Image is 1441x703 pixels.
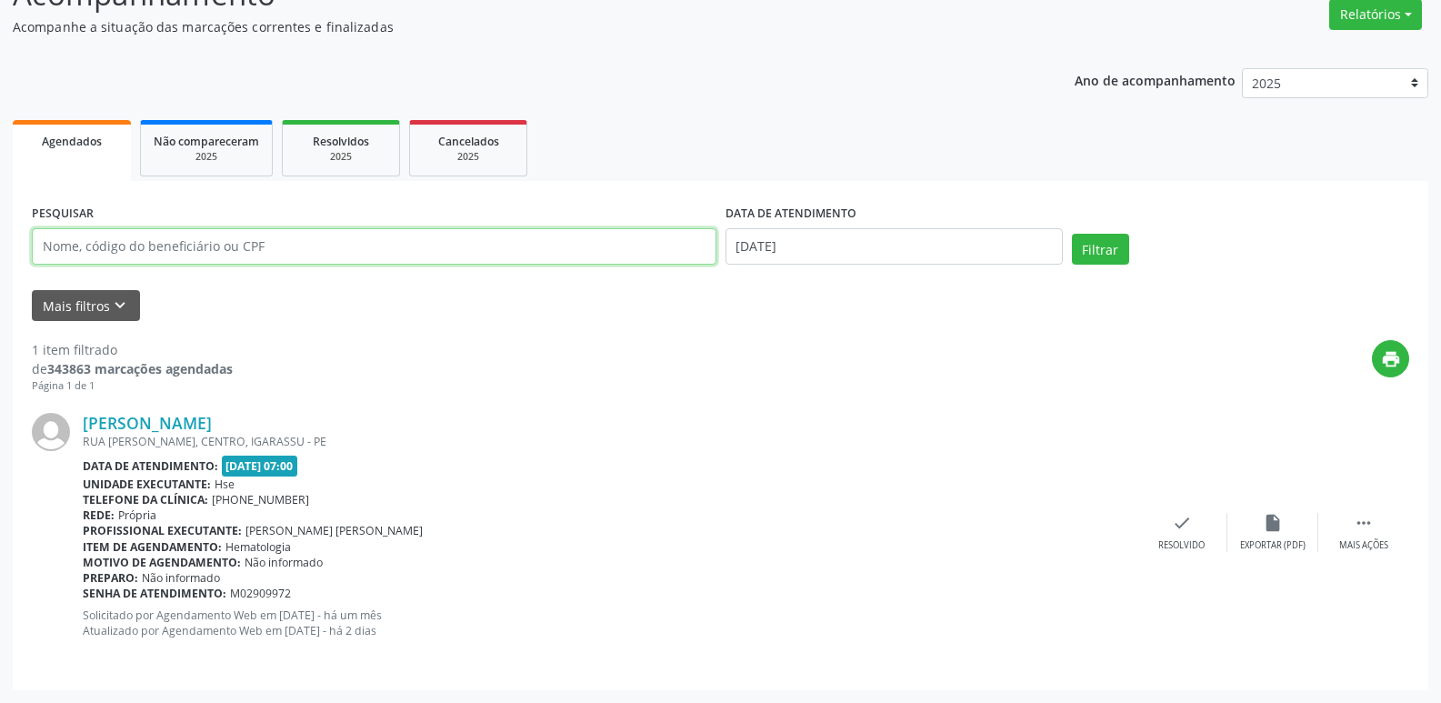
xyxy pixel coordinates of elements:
[32,228,716,265] input: Nome, código do beneficiário ou CPF
[154,134,259,149] span: Não compareceram
[83,413,212,433] a: [PERSON_NAME]
[83,507,115,523] b: Rede:
[32,413,70,451] img: img
[32,200,94,228] label: PESQUISAR
[1372,340,1409,377] button: print
[83,586,226,601] b: Senha de atendimento:
[110,296,130,316] i: keyboard_arrow_down
[83,539,222,555] b: Item de agendamento:
[212,492,309,507] span: [PHONE_NUMBER]
[215,477,235,492] span: Hse
[1075,68,1236,91] p: Ano de acompanhamento
[83,608,1136,638] p: Solicitado por Agendamento Web em [DATE] - há um mês Atualizado por Agendamento Web em [DATE] - h...
[83,492,208,507] b: Telefone da clínica:
[83,555,241,570] b: Motivo de agendamento:
[154,150,259,164] div: 2025
[438,134,499,149] span: Cancelados
[13,17,1004,36] p: Acompanhe a situação das marcações correntes e finalizadas
[83,434,1136,449] div: RUA [PERSON_NAME], CENTRO, IGARASSU - PE
[1381,349,1401,369] i: print
[1354,513,1374,533] i: 
[1263,513,1283,533] i: insert_drive_file
[32,359,233,378] div: de
[222,456,298,477] span: [DATE] 07:00
[83,570,138,586] b: Preparo:
[1158,539,1205,552] div: Resolvido
[1172,513,1192,533] i: check
[230,586,291,601] span: M02909972
[245,555,323,570] span: Não informado
[313,134,369,149] span: Resolvidos
[32,290,140,322] button: Mais filtroskeyboard_arrow_down
[245,523,423,538] span: [PERSON_NAME] [PERSON_NAME]
[47,360,233,377] strong: 343863 marcações agendadas
[726,228,1063,265] input: Selecione um intervalo
[83,458,218,474] b: Data de atendimento:
[83,523,242,538] b: Profissional executante:
[1240,539,1306,552] div: Exportar (PDF)
[225,539,291,555] span: Hematologia
[42,134,102,149] span: Agendados
[423,150,514,164] div: 2025
[142,570,220,586] span: Não informado
[1339,539,1388,552] div: Mais ações
[32,340,233,359] div: 1 item filtrado
[118,507,156,523] span: Própria
[83,477,211,492] b: Unidade executante:
[1072,234,1129,265] button: Filtrar
[295,150,386,164] div: 2025
[32,378,233,394] div: Página 1 de 1
[726,200,856,228] label: DATA DE ATENDIMENTO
